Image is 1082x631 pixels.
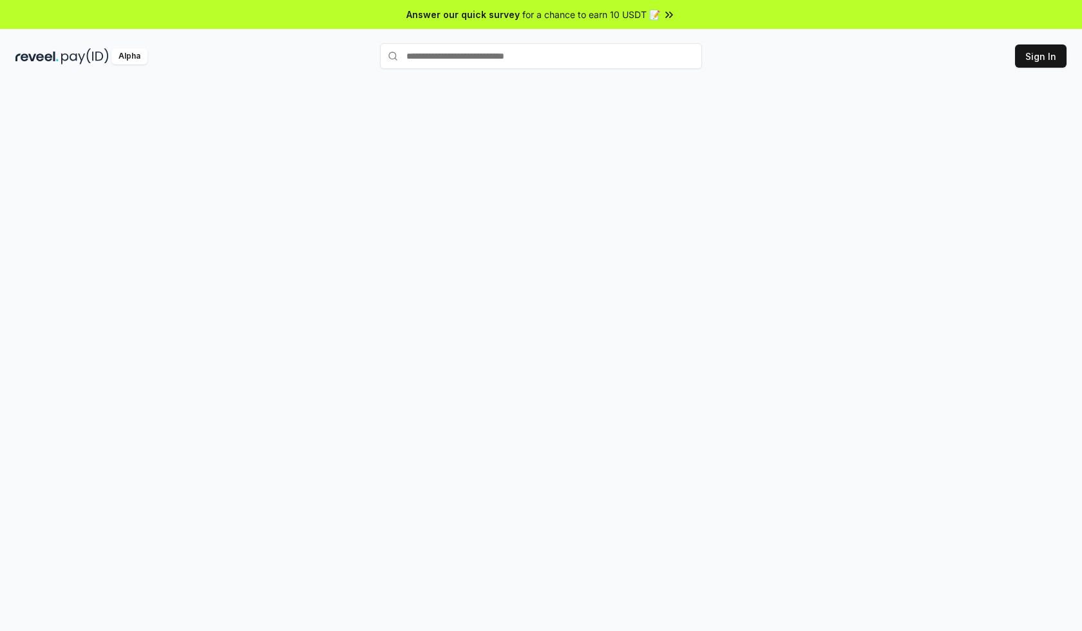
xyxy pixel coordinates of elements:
[15,48,59,64] img: reveel_dark
[61,48,109,64] img: pay_id
[522,8,660,21] span: for a chance to earn 10 USDT 📝
[111,48,147,64] div: Alpha
[406,8,520,21] span: Answer our quick survey
[1015,44,1067,68] button: Sign In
